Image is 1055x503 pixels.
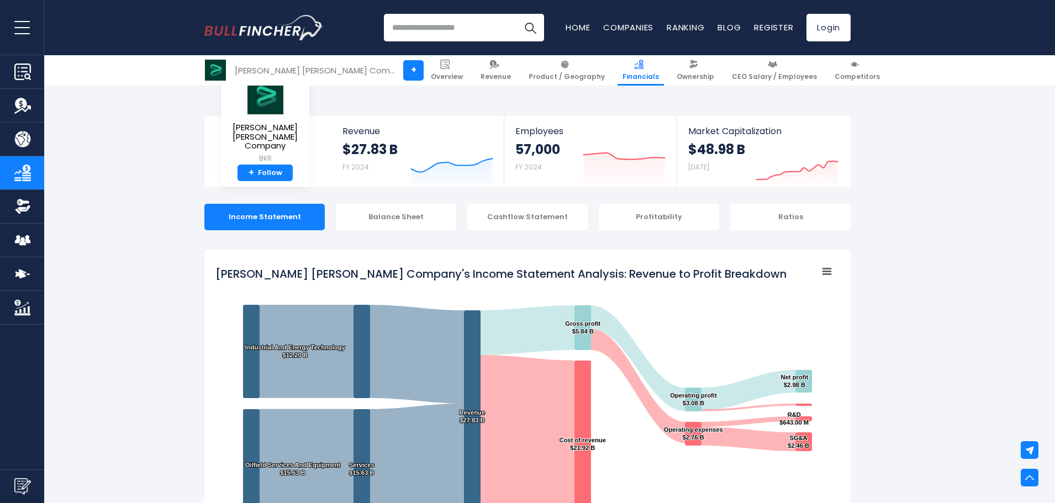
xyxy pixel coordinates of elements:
[566,22,590,33] a: Home
[342,141,398,158] strong: $27.83 B
[718,22,741,33] a: Blog
[730,204,851,230] div: Ratios
[618,55,664,86] a: Financials
[623,72,659,81] span: Financials
[460,409,486,423] text: Revenue $27.83 B
[670,392,717,406] text: Operating profit $3.08 B
[342,162,369,172] small: FY 2024
[754,22,793,33] a: Register
[515,162,542,172] small: FY 2024
[677,116,850,187] a: Market Capitalization $48.98 B [DATE]
[603,22,653,33] a: Companies
[426,55,468,86] a: Overview
[204,204,325,230] div: Income Statement
[779,411,809,426] text: R&D $643.00 M
[672,55,719,86] a: Ownership
[229,77,301,165] a: [PERSON_NAME] [PERSON_NAME] Company BKR
[246,78,284,115] img: BKR logo
[667,22,704,33] a: Ranking
[515,126,665,136] span: Employees
[688,141,745,158] strong: $48.98 B
[349,462,374,476] text: Services $15.63 B
[245,462,341,476] text: Oilfield Services And Equipment $15.63 B
[524,55,610,86] a: Product / Geography
[677,72,714,81] span: Ownership
[342,126,493,136] span: Revenue
[230,123,300,151] span: [PERSON_NAME] [PERSON_NAME] Company
[331,116,504,187] a: Revenue $27.83 B FY 2024
[230,153,300,163] small: BKR
[504,116,676,187] a: Employees 57,000 FY 2024
[14,198,31,215] img: Ownership
[688,162,709,172] small: [DATE]
[249,168,254,178] strong: +
[529,72,605,81] span: Product / Geography
[835,72,880,81] span: Competitors
[431,72,463,81] span: Overview
[781,374,809,388] text: Net profit $2.98 B
[204,15,323,40] a: Go to homepage
[403,60,424,81] a: +
[336,204,456,230] div: Balance Sheet
[830,55,885,86] a: Competitors
[238,165,293,182] a: +Follow
[559,437,606,451] text: Cost of revenue $21.92 B
[467,204,588,230] div: Cashflow Statement
[516,14,544,41] button: Search
[235,64,395,77] div: [PERSON_NAME] [PERSON_NAME] Company
[205,60,226,81] img: BKR logo
[788,435,809,449] text: SG&A $2.46 B
[599,204,719,230] div: Profitability
[215,266,787,282] tspan: [PERSON_NAME] [PERSON_NAME] Company's Income Statement Analysis: Revenue to Profit Breakdown
[688,126,838,136] span: Market Capitalization
[204,15,324,40] img: Bullfincher logo
[565,320,600,335] text: Gross profit $5.84 B
[476,55,516,86] a: Revenue
[481,72,511,81] span: Revenue
[245,344,346,358] text: Industrial And Energy Technology $12.20 B
[732,72,817,81] span: CEO Salary / Employees
[664,426,723,441] text: Operating expenses $2.76 B
[727,55,822,86] a: CEO Salary / Employees
[806,14,851,41] a: Login
[515,141,560,158] strong: 57,000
